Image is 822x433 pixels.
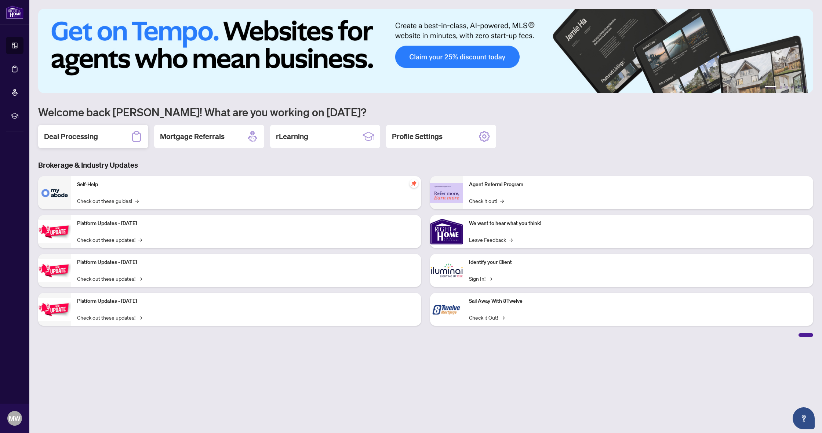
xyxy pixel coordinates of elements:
span: → [138,236,142,244]
a: Leave Feedback→ [469,236,513,244]
a: Check out these updates!→ [77,236,142,244]
button: 3 [785,86,788,89]
p: Platform Updates - [DATE] [77,219,415,228]
h2: Deal Processing [44,131,98,142]
span: pushpin [410,179,418,188]
span: → [138,274,142,283]
p: Agent Referral Program [469,181,807,189]
button: Open asap [793,407,815,429]
a: Check out these updates!→ [77,313,142,321]
img: Sail Away With 8Twelve [430,293,463,326]
span: → [135,197,139,205]
h2: Profile Settings [392,131,443,142]
p: Sail Away With 8Twelve [469,297,807,305]
p: Self-Help [77,181,415,189]
p: Platform Updates - [DATE] [77,297,415,305]
a: Sign In!→ [469,274,492,283]
img: Agent Referral Program [430,183,463,203]
span: → [501,313,505,321]
button: 5 [797,86,800,89]
img: Slide 0 [38,9,813,93]
a: Check it Out!→ [469,313,505,321]
span: → [488,274,492,283]
img: Platform Updates - June 23, 2025 [38,298,71,321]
span: → [500,197,504,205]
span: MW [9,413,21,423]
a: Check out these guides!→ [77,197,139,205]
h3: Brokerage & Industry Updates [38,160,813,170]
img: We want to hear what you think! [430,215,463,248]
span: → [509,236,513,244]
a: Check it out!→ [469,197,504,205]
button: 2 [779,86,782,89]
h2: rLearning [276,131,308,142]
img: Self-Help [38,176,71,209]
span: → [138,313,142,321]
h1: Welcome back [PERSON_NAME]! What are you working on [DATE]? [38,105,813,119]
button: 1 [765,86,776,89]
a: Check out these updates!→ [77,274,142,283]
p: We want to hear what you think! [469,219,807,228]
img: Platform Updates - July 8, 2025 [38,259,71,282]
img: Identify your Client [430,254,463,287]
h2: Mortgage Referrals [160,131,225,142]
p: Platform Updates - [DATE] [77,258,415,266]
button: 6 [803,86,806,89]
p: Identify your Client [469,258,807,266]
img: Platform Updates - July 21, 2025 [38,220,71,243]
img: logo [6,6,23,19]
button: 4 [791,86,794,89]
